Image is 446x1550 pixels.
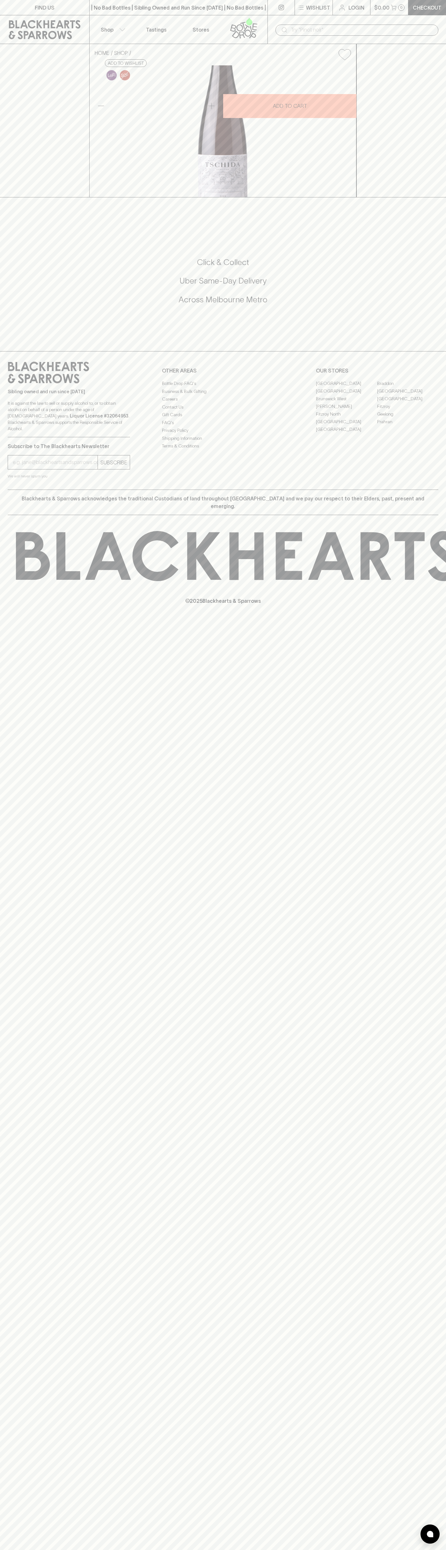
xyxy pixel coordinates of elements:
p: Login [348,4,364,11]
a: [GEOGRAPHIC_DATA] [316,387,377,395]
a: [GEOGRAPHIC_DATA] [316,425,377,433]
p: It is against the law to sell or supply alcohol to, or to obtain alcohol on behalf of a person un... [8,400,130,432]
a: Business & Bulk Gifting [162,387,284,395]
a: HOME [95,50,109,56]
h5: Uber Same-Day Delivery [8,276,438,286]
a: [GEOGRAPHIC_DATA] [316,380,377,387]
img: Lo-Fi [106,70,117,80]
a: FAQ's [162,419,284,426]
a: Fitzroy [377,402,438,410]
p: SUBSCRIBE [100,459,127,466]
a: Brunswick West [316,395,377,402]
p: Stores [193,26,209,33]
p: Subscribe to The Blackhearts Newsletter [8,442,130,450]
a: [GEOGRAPHIC_DATA] [377,387,438,395]
button: Shop [90,15,134,44]
a: Careers [162,395,284,403]
a: Geelong [377,410,438,418]
a: Shipping Information [162,434,284,442]
strong: Liquor License #32064953 [70,413,128,418]
p: Sibling owned and run since [DATE] [8,388,130,395]
p: 0 [400,6,403,9]
p: Shop [101,26,113,33]
input: Try "Pinot noir" [291,25,433,35]
p: FIND US [35,4,55,11]
img: bubble-icon [427,1531,433,1537]
a: Tastings [134,15,179,44]
p: Wishlist [306,4,330,11]
a: [GEOGRAPHIC_DATA] [377,395,438,402]
p: Checkout [413,4,442,11]
a: Some may call it natural, others minimum intervention, either way, it’s hands off & maybe even a ... [105,69,118,82]
h5: Click & Collect [8,257,438,268]
p: OTHER AREAS [162,367,284,374]
a: Bottle Drop FAQ's [162,380,284,387]
p: We will never spam you [8,473,130,479]
a: Braddon [377,380,438,387]
div: Call to action block [8,232,438,338]
input: e.g. jane@blackheartsandsparrows.com.au [13,457,98,468]
button: ADD TO CART [223,94,356,118]
a: SHOP [114,50,128,56]
a: Privacy Policy [162,427,284,434]
a: Made and bottled without any added Sulphur Dioxide (SO2) [118,69,132,82]
a: Prahran [377,418,438,425]
button: Add to wishlist [336,47,354,63]
button: Add to wishlist [105,59,147,67]
a: Terms & Conditions [162,442,284,450]
a: Fitzroy North [316,410,377,418]
button: SUBSCRIBE [98,455,130,469]
img: Sulphur Free [120,70,130,80]
p: $0.00 [374,4,390,11]
p: Tastings [146,26,166,33]
a: Stores [179,15,223,44]
p: ADD TO CART [273,102,307,110]
p: OUR STORES [316,367,438,374]
p: Blackhearts & Sparrows acknowledges the traditional Custodians of land throughout [GEOGRAPHIC_DAT... [12,495,434,510]
img: 40652.png [90,65,356,197]
a: [PERSON_NAME] [316,402,377,410]
a: Gift Cards [162,411,284,419]
a: [GEOGRAPHIC_DATA] [316,418,377,425]
h5: Across Melbourne Metro [8,294,438,305]
a: Contact Us [162,403,284,411]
